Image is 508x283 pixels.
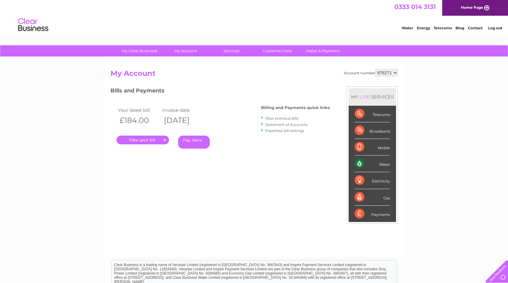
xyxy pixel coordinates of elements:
a: 0333 014 3131 [394,3,436,11]
div: Broadband [355,122,390,139]
div: Payments [355,206,390,222]
div: Mobile [355,139,390,156]
a: View previous bills [265,116,299,121]
div: Clear Business is a trading name of Verastar Limited (registered in [GEOGRAPHIC_DATA] No. 3667643... [112,3,397,29]
h2: My Account [110,69,398,81]
td: Your latest bill [117,106,161,114]
div: LIVE [358,94,371,100]
div: Account number [344,69,398,76]
h4: Billing and Payments quick links [261,105,330,110]
div: Electricity [355,172,390,189]
div: Water [355,156,390,172]
img: logo.png [18,16,49,34]
td: Invoice date [161,106,206,114]
th: [DATE] [161,114,206,127]
a: Water [402,26,413,30]
a: My Account [161,45,210,56]
div: Gas [355,189,390,206]
a: Services [206,45,256,56]
a: Energy [417,26,430,30]
a: . [117,136,169,144]
div: Telecoms [355,106,390,122]
a: Paperless bill settings [265,128,304,133]
a: Log out [488,26,502,30]
a: Make A Payment [298,45,348,56]
a: Contact [468,26,483,30]
div: MY SERVICES [349,88,396,105]
a: Blog [455,26,464,30]
a: Customer Help [252,45,302,56]
a: Statement of Accounts [265,122,308,127]
a: My Clear Business [115,45,165,56]
a: Telecoms [434,26,452,30]
th: £184.00 [117,114,161,127]
h3: Bills and Payments [110,86,330,97]
a: Pay Here [178,136,210,149]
